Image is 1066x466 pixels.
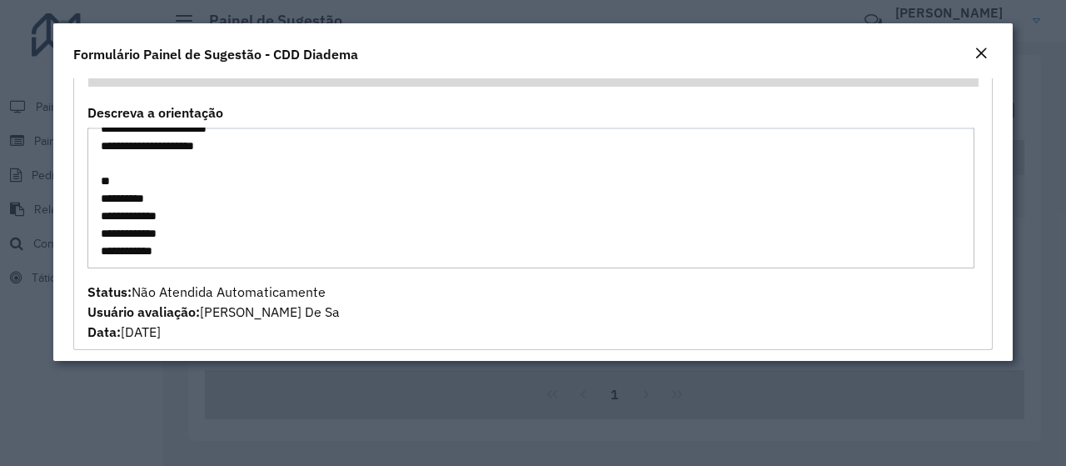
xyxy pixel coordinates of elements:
[87,323,121,340] strong: Data:
[87,103,223,123] label: Descreva a orientação
[73,44,993,351] div: Outras Orientações
[87,303,200,320] strong: Usuário avaliação:
[87,283,340,340] span: Não Atendida Automaticamente [PERSON_NAME] De Sa [DATE]
[73,44,358,64] h4: Formulário Painel de Sugestão - CDD Diadema
[87,283,132,300] strong: Status:
[969,43,993,65] button: Close
[974,47,988,60] em: Fechar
